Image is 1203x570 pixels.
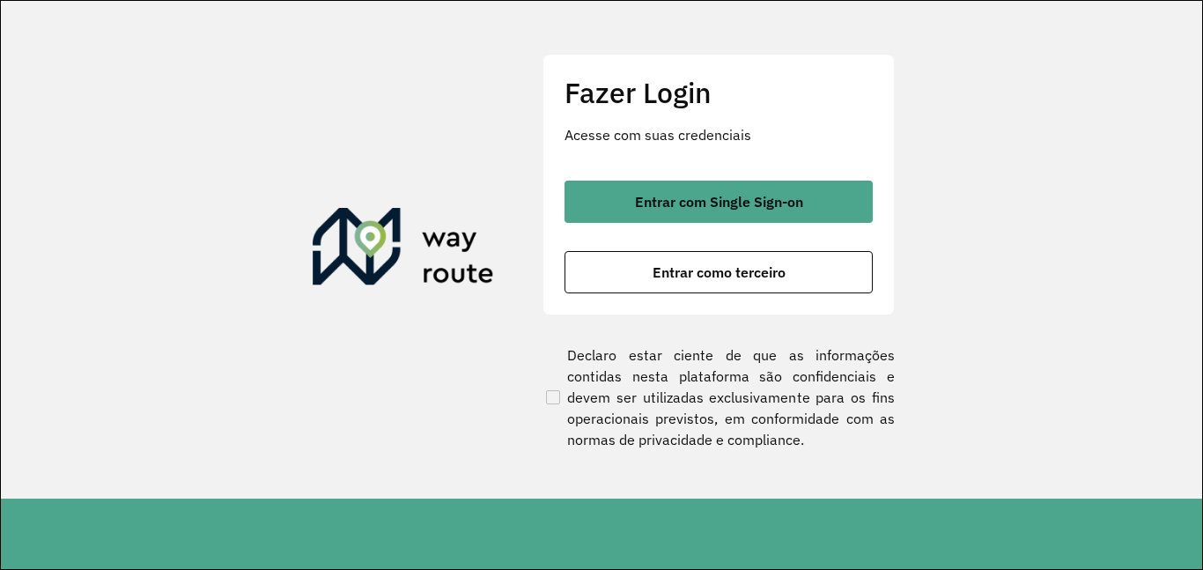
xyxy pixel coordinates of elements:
[565,76,873,109] h2: Fazer Login
[565,181,873,223] button: button
[313,208,494,292] img: Roteirizador AmbevTech
[565,124,873,145] p: Acesse com suas credenciais
[542,344,895,450] label: Declaro estar ciente de que as informações contidas nesta plataforma são confidenciais e devem se...
[565,251,873,293] button: button
[635,195,803,209] span: Entrar com Single Sign-on
[653,265,786,279] span: Entrar como terceiro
